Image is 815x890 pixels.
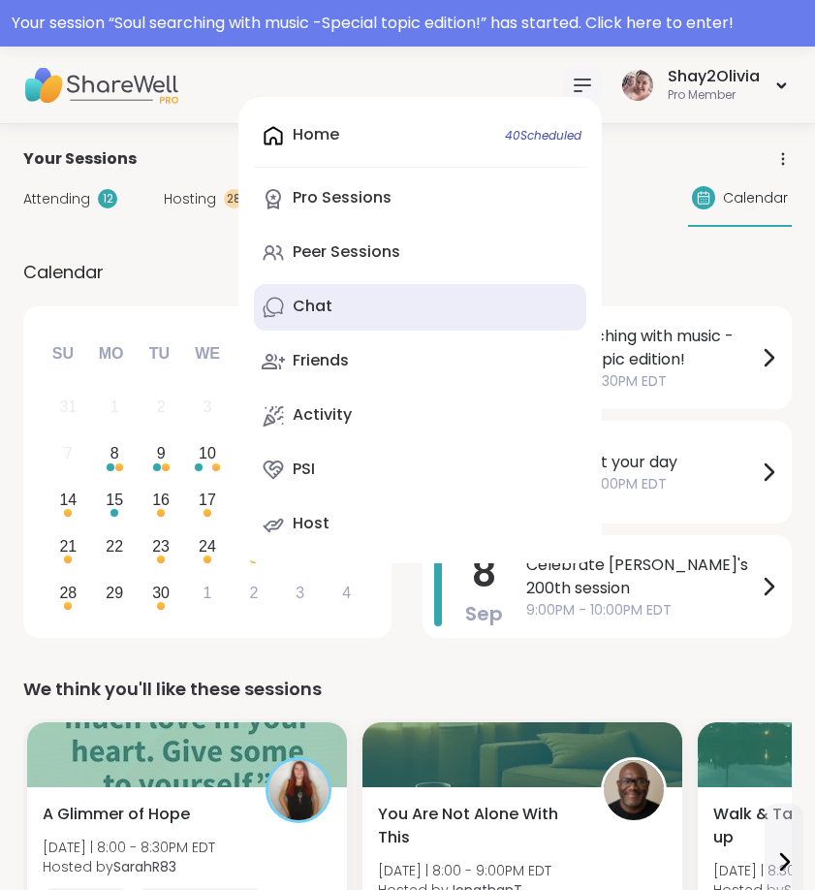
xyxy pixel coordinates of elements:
div: Not available Sunday, August 31st, 2025 [47,387,89,429]
div: Choose Thursday, October 2nd, 2025 [234,572,275,614]
b: SarahR83 [113,857,176,876]
div: Shay2Olivia [668,66,760,87]
div: 23 [152,533,170,559]
img: ShareWell Nav Logo [23,51,178,119]
div: Choose Tuesday, September 9th, 2025 [141,433,182,475]
span: [DATE] | 8:00 - 8:30PM EDT [43,838,215,857]
span: Hosting [164,189,216,209]
div: 15 [106,487,123,513]
div: 1 [204,580,212,606]
div: Choose Wednesday, September 17th, 2025 [187,480,229,522]
a: Pro Sessions [254,175,586,222]
div: 16 [152,487,170,513]
div: Friends [293,350,349,371]
div: Choose Thursday, September 25th, 2025 [234,525,275,567]
div: 1 [110,394,119,420]
div: Not available Monday, September 1st, 2025 [94,387,136,429]
span: 8:30PM - 9:00PM EDT [526,474,757,494]
div: Not available Sunday, September 7th, 2025 [47,433,89,475]
div: Choose Sunday, September 28th, 2025 [47,572,89,614]
div: Not available Thursday, September 4th, 2025 [234,387,275,429]
span: 7:00PM - 8:30PM EDT [526,371,757,392]
span: Sep [465,600,503,627]
div: Choose Sunday, September 21st, 2025 [47,525,89,567]
div: Tu [138,333,180,375]
img: Shay2Olivia [622,70,653,101]
span: Calendar [723,188,788,208]
div: Choose Wednesday, September 10th, 2025 [187,433,229,475]
span: Attending [23,189,90,209]
div: 24 [199,533,216,559]
div: 3 [204,394,212,420]
div: 31 [59,394,77,420]
div: 30 [152,580,170,606]
div: Pro Sessions [293,187,392,208]
span: Talk about your day [526,451,757,474]
div: Peer Sessions [293,241,400,263]
div: 29 [106,580,123,606]
div: 14 [59,487,77,513]
img: JonathanT [604,760,664,820]
div: 8 [110,440,119,466]
a: Chat [254,284,586,331]
div: 12 [98,189,117,208]
div: Activity [293,404,352,426]
div: Choose Friday, October 3rd, 2025 [279,572,321,614]
div: Choose Monday, September 8th, 2025 [94,433,136,475]
span: Your Sessions [23,147,137,171]
div: Choose Wednesday, September 24th, 2025 [187,525,229,567]
div: Choose Thursday, September 11th, 2025 [234,433,275,475]
span: [DATE] | 8:00 - 9:00PM EDT [378,861,551,880]
div: 9 [157,440,166,466]
a: PSI [254,447,586,493]
div: Mo [89,333,132,375]
div: Choose Tuesday, September 23rd, 2025 [141,525,182,567]
div: 4 [342,580,351,606]
div: Th [235,333,277,375]
div: Choose Sunday, September 14th, 2025 [47,480,89,522]
div: Choose Monday, September 29th, 2025 [94,572,136,614]
div: 22 [106,533,123,559]
span: Calendar [23,259,104,285]
div: Your session “ Soul searching with music -Special topic edition! ” has started. Click here to enter! [12,12,803,35]
div: Su [42,333,84,375]
span: A Glimmer of Hope [43,803,190,826]
div: Chat [293,296,332,317]
div: 28 [224,189,243,208]
span: 9:00PM - 10:00PM EDT [526,600,757,620]
div: PSI [293,459,315,480]
div: We think you'll like these sessions [23,676,792,703]
a: Friends [254,338,586,385]
div: Not available Tuesday, September 2nd, 2025 [141,387,182,429]
div: 7 [64,440,73,466]
span: Hosted by [43,857,215,876]
div: Choose Saturday, October 4th, 2025 [326,572,367,614]
span: Celebrate [PERSON_NAME]'s 200th session [526,554,757,600]
div: 2 [249,580,258,606]
img: SarahR83 [268,760,329,820]
a: Host [254,501,586,548]
a: Activity [254,393,586,439]
span: 8 [472,546,496,600]
div: Pro Member [668,87,760,104]
div: Choose Monday, September 22nd, 2025 [94,525,136,567]
div: Choose Wednesday, October 1st, 2025 [187,572,229,614]
div: 3 [296,580,304,606]
div: month 2025-09 [45,384,369,616]
div: 17 [199,487,216,513]
div: 10 [199,440,216,466]
div: Choose Thursday, September 18th, 2025 [234,480,275,522]
div: Not available Wednesday, September 3rd, 2025 [187,387,229,429]
div: We [186,333,229,375]
a: Peer Sessions [254,230,586,276]
div: Choose Tuesday, September 30th, 2025 [141,572,182,614]
div: Choose Monday, September 15th, 2025 [94,480,136,522]
div: Host [293,513,329,534]
div: 2 [157,394,166,420]
div: 21 [59,533,77,559]
div: 28 [59,580,77,606]
span: Soul searching with music -Special topic edition! [526,325,757,371]
div: Choose Tuesday, September 16th, 2025 [141,480,182,522]
span: You Are Not Alone With This [378,803,580,849]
